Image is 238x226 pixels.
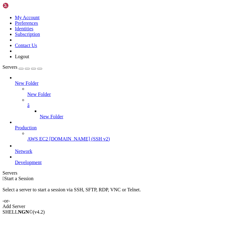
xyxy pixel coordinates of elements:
[27,86,236,97] li: New Folder
[15,32,40,37] a: Subscription
[2,64,17,70] span: Servers
[15,120,236,143] li: Production
[15,80,38,86] span: New Folder
[15,15,40,20] a: My Account
[40,114,63,119] span: New Folder
[2,64,42,70] a: Servers
[33,209,45,215] span: 4.2.0
[15,149,236,154] a: Network
[15,160,42,165] span: Development
[27,131,236,142] li: AWS EC2 [DOMAIN_NAME] (SSH v2)
[15,26,34,31] a: Identities
[15,154,236,165] li: Development
[18,209,29,215] b: NGN
[27,136,48,141] span: AWS EC2
[15,20,38,26] a: Preferences
[2,204,236,209] div: Add Server
[15,75,236,120] li: New Folder
[2,181,236,204] div: Select a server to start a session via SSH, SFTP, RDP, VNC or Telnet. -or-
[27,103,29,108] span: â
[27,92,51,97] span: New Folder
[49,136,110,141] span: [DOMAIN_NAME] (SSH v2)
[2,2,38,9] img: Shellngn
[15,125,236,131] a: Production
[15,54,29,59] a: Logout
[2,209,45,215] span: SHELL ©
[40,108,236,120] li: New Folder
[15,143,236,154] li: Network
[27,92,236,97] a: New Folder
[15,43,37,48] a: Contact Us
[15,80,236,86] a: New Folder
[27,136,236,142] a: AWS EC2 [DOMAIN_NAME] (SSH v2)
[2,176,4,181] span: 
[4,176,34,181] span: Start a Session
[15,125,37,130] span: Production
[2,170,236,176] div: Servers
[27,103,236,108] a: â
[15,149,32,154] span: Network
[27,97,236,120] li: â
[15,160,236,165] a: Development
[40,114,236,120] a: New Folder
